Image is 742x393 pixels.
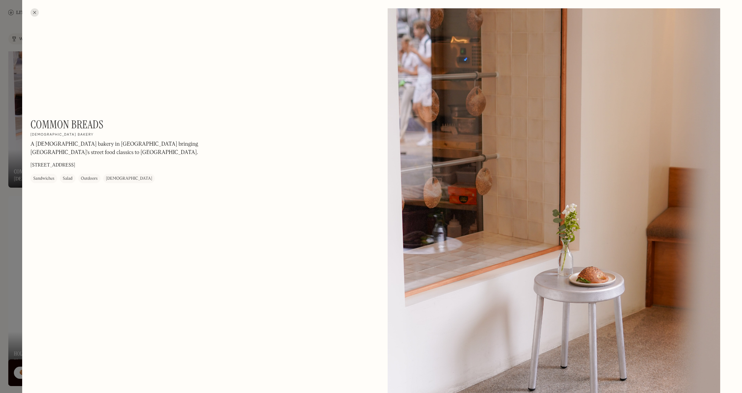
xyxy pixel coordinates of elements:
div: Salad [63,175,72,182]
div: Outdoors [81,175,98,182]
div: Sandwiches [33,175,54,182]
p: A [DEMOGRAPHIC_DATA] bakery in [GEOGRAPHIC_DATA] bringing [GEOGRAPHIC_DATA]'s street food classic... [30,140,218,157]
h2: [DEMOGRAPHIC_DATA] bakery [30,133,94,137]
div: [DEMOGRAPHIC_DATA] [106,175,152,182]
h1: Common Breads [30,118,104,131]
p: [STREET_ADDRESS] [30,162,75,169]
